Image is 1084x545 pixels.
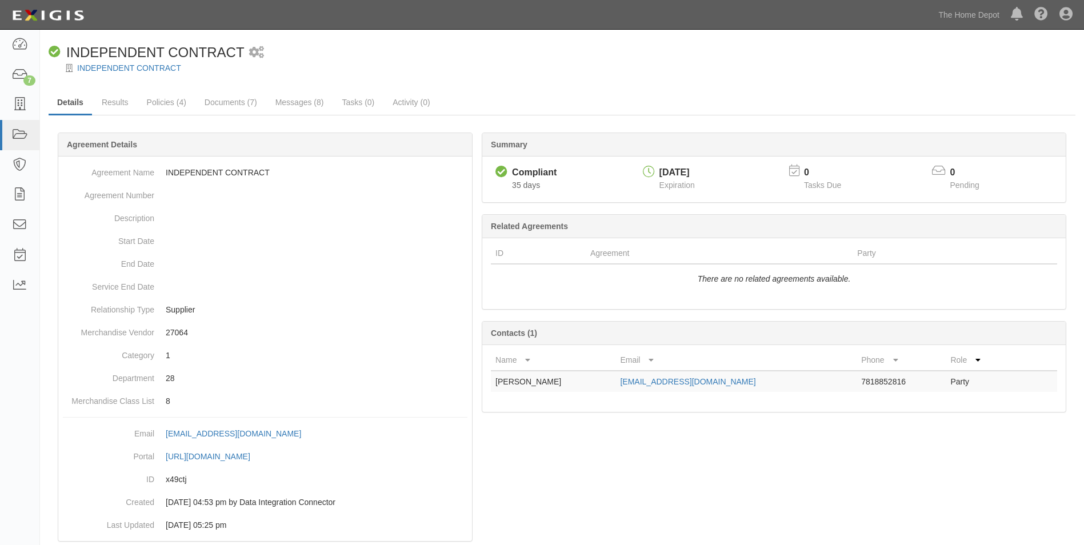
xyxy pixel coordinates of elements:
a: [EMAIL_ADDRESS][DOMAIN_NAME] [620,377,755,386]
i: Compliant [495,166,507,178]
dt: Merchandise Vendor [63,321,154,338]
dt: Start Date [63,230,154,247]
th: Phone [857,350,946,371]
dd: Supplier [63,298,467,321]
p: 0 [950,166,994,179]
dt: End Date [63,253,154,270]
dt: Email [63,422,154,439]
div: Compliant [512,166,557,179]
div: [EMAIL_ADDRESS][DOMAIN_NAME] [166,428,301,439]
dt: Description [63,207,154,224]
a: INDEPENDENT CONTRACT [77,63,181,73]
a: Documents (7) [196,91,266,114]
dt: Agreement Number [63,184,154,201]
th: ID [491,243,586,264]
span: Expiration [659,181,695,190]
th: Party [853,243,1006,264]
b: Contacts (1) [491,328,537,338]
p: 8 [166,395,467,407]
dt: Merchandise Class List [63,390,154,407]
p: 0 [804,166,855,179]
dd: [DATE] 05:25 pm [63,514,467,536]
div: [DATE] [659,166,695,179]
span: INDEPENDENT CONTRACT [66,45,245,60]
dt: Service End Date [63,275,154,292]
dd: [DATE] 04:53 pm by Data Integration Connector [63,491,467,514]
th: Name [491,350,615,371]
a: Messages (8) [267,91,333,114]
a: Activity (0) [384,91,438,114]
img: logo-5460c22ac91f19d4615b14bd174203de0afe785f0fc80cf4dbbc73dc1793850b.png [9,5,87,26]
th: Role [946,350,1011,371]
a: Policies (4) [138,91,195,114]
th: Agreement [586,243,853,264]
dt: Relationship Type [63,298,154,315]
div: 7 [23,75,35,86]
a: The Home Depot [933,3,1005,26]
i: There are no related agreements available. [698,274,851,283]
a: Details [49,91,92,115]
i: 1 scheduled workflow [249,47,264,59]
th: Email [615,350,857,371]
a: Tasks (0) [333,91,383,114]
a: Results [93,91,137,114]
dd: x49ctj [63,468,467,491]
b: Related Agreements [491,222,568,231]
p: 27064 [166,327,467,338]
dt: Portal [63,445,154,462]
div: INDEPENDENT CONTRACT [49,43,245,62]
p: 1 [166,350,467,361]
span: Pending [950,181,979,190]
p: 28 [166,372,467,384]
a: [URL][DOMAIN_NAME] [166,452,263,461]
dt: Category [63,344,154,361]
dd: INDEPENDENT CONTRACT [63,161,467,184]
dt: Created [63,491,154,508]
a: [EMAIL_ADDRESS][DOMAIN_NAME] [166,429,314,438]
dt: Last Updated [63,514,154,531]
span: Since 08/08/2025 [512,181,540,190]
i: Compliant [49,46,61,58]
td: 7818852816 [857,371,946,392]
span: Tasks Due [804,181,841,190]
i: Help Center - Complianz [1034,8,1048,22]
b: Summary [491,140,527,149]
td: [PERSON_NAME] [491,371,615,392]
dt: Department [63,367,154,384]
dt: Agreement Name [63,161,154,178]
td: Party [946,371,1011,392]
dt: ID [63,468,154,485]
b: Agreement Details [67,140,137,149]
